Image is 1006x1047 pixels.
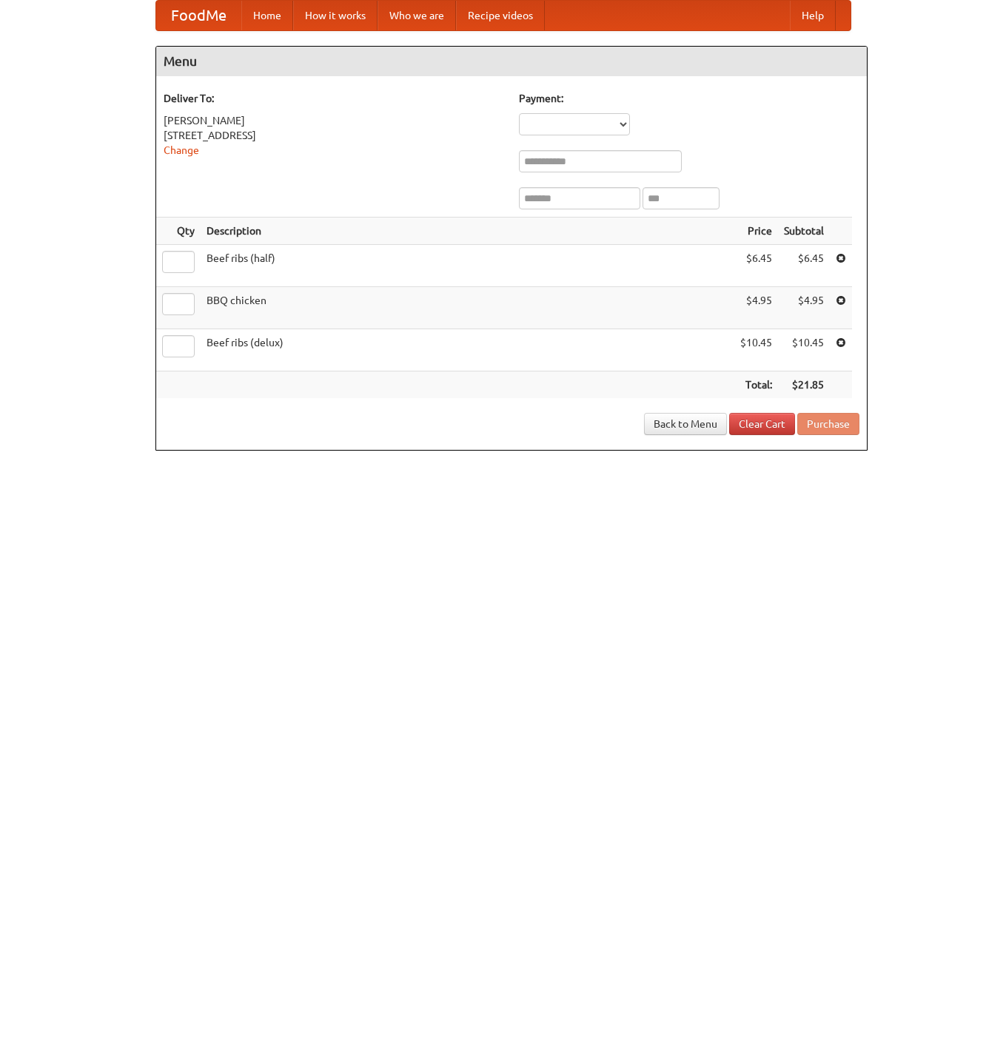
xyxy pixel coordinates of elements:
[778,371,830,399] th: $21.85
[729,413,795,435] a: Clear Cart
[734,371,778,399] th: Total:
[201,245,734,287] td: Beef ribs (half)
[164,91,504,106] h5: Deliver To:
[797,413,859,435] button: Purchase
[778,245,830,287] td: $6.45
[201,287,734,329] td: BBQ chicken
[201,329,734,371] td: Beef ribs (delux)
[778,218,830,245] th: Subtotal
[156,47,867,76] h4: Menu
[734,287,778,329] td: $4.95
[778,287,830,329] td: $4.95
[164,144,199,156] a: Change
[456,1,545,30] a: Recipe videos
[293,1,378,30] a: How it works
[734,218,778,245] th: Price
[734,329,778,371] td: $10.45
[164,128,504,143] div: [STREET_ADDRESS]
[790,1,836,30] a: Help
[644,413,727,435] a: Back to Menu
[378,1,456,30] a: Who we are
[201,218,734,245] th: Description
[734,245,778,287] td: $6.45
[778,329,830,371] td: $10.45
[156,1,241,30] a: FoodMe
[164,113,504,128] div: [PERSON_NAME]
[156,218,201,245] th: Qty
[519,91,859,106] h5: Payment:
[241,1,293,30] a: Home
